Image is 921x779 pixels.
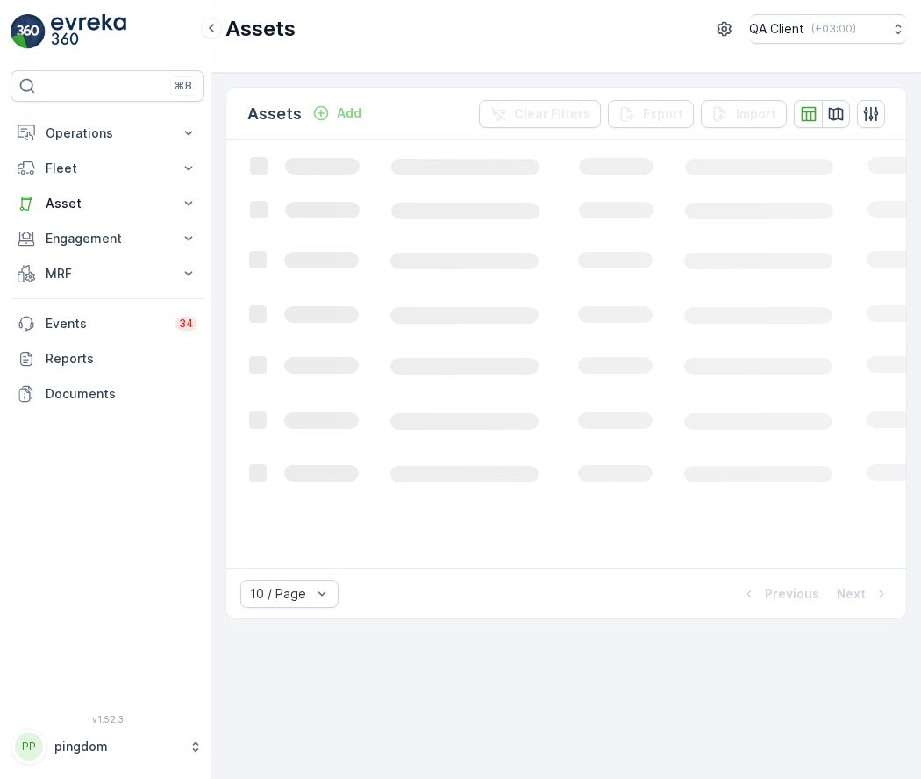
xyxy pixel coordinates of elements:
a: Documents [11,376,204,411]
button: MRF [11,256,204,291]
p: Asset [46,195,169,212]
p: Clear Filters [514,105,590,123]
p: Engagement [46,230,169,247]
a: Reports [11,341,204,376]
p: MRF [46,265,169,282]
button: Export [608,100,694,128]
img: logo_light-DOdMpM7g.png [51,14,126,49]
p: QA Client [749,20,804,38]
div: PP [15,733,43,761]
button: Add [305,103,368,124]
p: Documents [46,385,197,403]
p: Import [736,105,776,123]
p: Export [643,105,683,123]
p: Next [837,585,866,603]
p: Assets [247,102,302,126]
p: 34 [179,317,194,331]
p: Previous [765,585,819,603]
button: Fleet [11,151,204,186]
img: logo [11,14,46,49]
p: Events [46,315,165,332]
a: Events34 [11,306,204,341]
button: Import [701,100,787,128]
p: ( +03:00 ) [811,22,856,36]
p: Assets [225,15,296,43]
button: Asset [11,186,204,221]
button: QA Client(+03:00) [749,14,907,44]
button: Operations [11,116,204,151]
p: Add [337,104,361,122]
p: pingdom [54,738,180,755]
p: Reports [46,350,197,368]
button: Previous [739,583,821,604]
button: Next [835,583,892,604]
span: v 1.52.3 [11,714,204,725]
button: Clear Filters [479,100,601,128]
p: Fleet [46,160,169,177]
button: PPpingdom [11,728,204,765]
p: ⌘B [175,79,192,93]
button: Engagement [11,221,204,256]
p: Operations [46,125,169,142]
